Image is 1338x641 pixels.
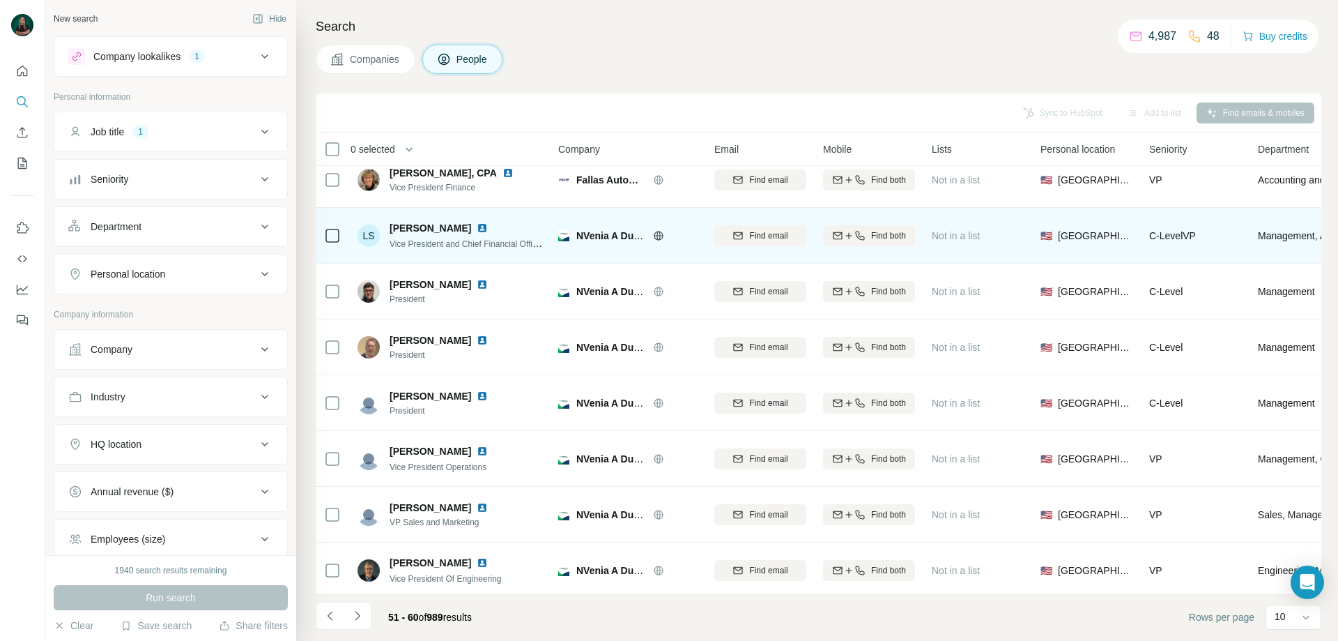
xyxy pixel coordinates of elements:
[1258,396,1315,410] span: Management
[823,281,915,302] button: Find both
[1149,565,1162,576] span: VP
[54,257,287,291] button: Personal location
[477,279,488,290] img: LinkedIn logo
[1058,564,1132,578] span: [GEOGRAPHIC_DATA]
[11,216,33,241] button: Use Surfe on LinkedIn
[932,174,980,186] span: Not in a list
[477,502,488,513] img: LinkedIn logo
[357,559,380,582] img: Avatar
[714,393,806,414] button: Find email
[823,504,915,525] button: Find both
[932,342,980,353] span: Not in a list
[714,448,806,469] button: Find email
[1291,566,1324,599] div: Open Intercom Messenger
[932,230,980,241] span: Not in a list
[388,612,472,623] span: results
[1040,564,1052,578] span: 🇺🇸
[11,277,33,302] button: Dashboard
[54,475,287,508] button: Annual revenue ($)
[477,557,488,568] img: LinkedIn logo
[390,238,544,249] span: Vice President and Chief Financial Officer
[558,142,600,156] span: Company
[1149,230,1196,241] span: C-Level VP
[1040,340,1052,354] span: 🇺🇸
[357,280,380,303] img: Avatar
[932,509,980,520] span: Not in a list
[54,308,288,321] p: Company information
[11,151,33,176] button: My lists
[823,337,915,358] button: Find both
[54,619,93,633] button: Clear
[1040,142,1115,156] span: Personal location
[390,516,505,529] span: VP Sales and Marketing
[390,389,471,403] span: [PERSON_NAME]
[1058,340,1132,354] span: [GEOGRAPHIC_DATA]
[11,308,33,333] button: Feedback
[54,40,287,73] button: Company lookalikes1
[576,286,710,297] span: NVenia A Duravant Company
[749,285,787,298] span: Find email
[91,485,174,499] div: Annual revenue ($)
[749,174,787,186] span: Find email
[1149,398,1183,409] span: C-Level
[823,448,915,469] button: Find both
[1040,396,1052,410] span: 🇺🇸
[714,142,739,156] span: Email
[357,392,380,414] img: Avatar
[91,220,141,234] div: Department
[344,602,371,630] button: Navigate to next page
[1149,286,1183,297] span: C-Level
[115,564,227,577] div: 1940 search results remaining
[749,229,787,242] span: Find email
[390,462,486,472] span: Vice President Operations
[1040,285,1052,299] span: 🇺🇸
[357,225,380,247] div: LS
[91,267,165,281] div: Personal location
[357,336,380,359] img: Avatar
[1058,285,1132,299] span: [GEOGRAPHIC_DATA]
[390,293,505,306] span: President
[1258,142,1309,156] span: Department
[357,504,380,526] img: Avatar
[871,229,906,242] span: Find both
[54,13,98,25] div: New search
[871,453,906,465] span: Find both
[121,619,192,633] button: Save search
[749,453,787,465] span: Find email
[1148,28,1176,45] p: 4,987
[932,398,980,409] span: Not in a list
[1058,173,1132,187] span: [GEOGRAPHIC_DATA]
[54,428,287,461] button: HQ location
[576,398,710,409] span: NVenia A Duravant Company
[477,391,488,402] img: LinkedIn logo
[823,169,915,190] button: Find both
[558,453,569,465] img: Logo of NVenia A Duravant Company
[823,142,852,156] span: Mobile
[749,341,787,354] span: Find email
[749,397,787,409] span: Find email
[91,125,124,139] div: Job title
[749,564,787,577] span: Find email
[477,223,488,234] img: LinkedIn logo
[351,142,395,156] span: 0 selected
[11,246,33,271] button: Use Surfe API
[11,89,33,114] button: Search
[576,342,710,353] span: NVenia A Duravant Company
[357,169,380,191] img: Avatar
[714,560,806,581] button: Find email
[1258,285,1315,299] span: Management
[1149,453,1162,465] span: VP
[1149,342,1183,353] span: C-Level
[871,174,906,186] span: Find both
[749,508,787,521] span: Find email
[11,120,33,145] button: Enrich CSV
[477,335,488,346] img: LinkedIn logo
[576,509,710,520] span: NVenia A Duravant Company
[54,163,287,196] button: Seniority
[189,50,205,63] div: 1
[558,509,569,520] img: Logo of NVenia A Duravant Company
[54,210,287,243] button: Department
[1058,229,1132,243] span: [GEOGRAPHIC_DATA]
[1149,142,1187,156] span: Seniority
[456,52,489,66] span: People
